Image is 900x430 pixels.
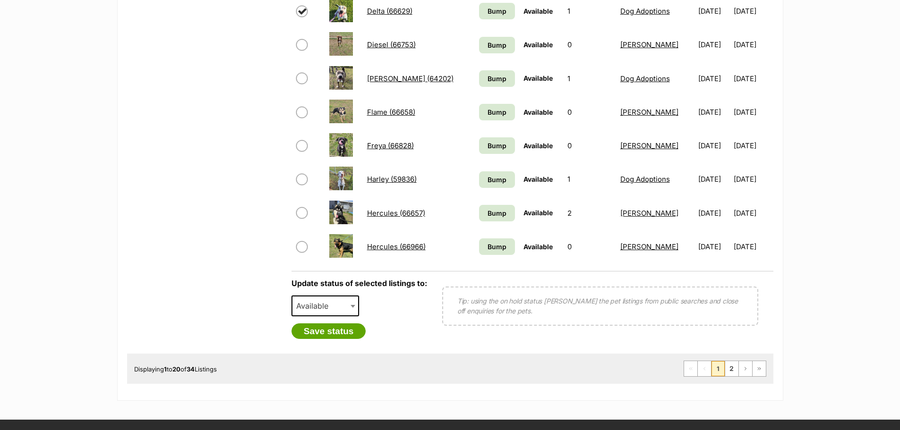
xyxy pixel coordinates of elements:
td: [DATE] [734,129,772,162]
td: [DATE] [694,197,733,229]
td: [DATE] [734,230,772,263]
span: Available [523,41,553,49]
a: Next page [739,361,752,376]
nav: Pagination [684,361,766,377]
strong: 34 [187,365,195,373]
a: Bump [479,37,515,53]
td: [DATE] [694,230,733,263]
td: [DATE] [694,163,733,195]
a: Freya (66828) [367,141,414,150]
a: Bump [479,3,515,19]
td: 0 [564,28,615,61]
span: Bump [488,141,506,151]
span: Previous page [698,361,711,376]
a: [PERSON_NAME] [620,141,678,150]
span: Bump [488,74,506,84]
td: 0 [564,230,615,263]
a: Diesel (66753) [367,40,416,49]
span: Available [523,209,553,217]
strong: 20 [172,365,180,373]
td: [DATE] [694,129,733,162]
a: Bump [479,171,515,188]
span: Available [523,7,553,15]
a: Dog Adoptions [620,175,670,184]
a: [PERSON_NAME] (64202) [367,74,454,83]
td: 0 [564,96,615,128]
a: Last page [753,361,766,376]
td: [DATE] [694,62,733,95]
a: Delta (66629) [367,7,412,16]
span: Available [523,74,553,82]
span: Available [523,108,553,116]
a: Dog Adoptions [620,74,670,83]
span: Bump [488,242,506,252]
a: Bump [479,70,515,87]
td: 2 [564,197,615,229]
span: Available [523,142,553,150]
span: Bump [488,175,506,185]
td: [DATE] [694,96,733,128]
span: Available [523,175,553,183]
span: Page 1 [711,361,725,376]
strong: 1 [164,365,167,373]
span: Bump [488,6,506,16]
span: Bump [488,40,506,50]
a: [PERSON_NAME] [620,108,678,117]
span: Bump [488,208,506,218]
a: [PERSON_NAME] [620,40,678,49]
a: Bump [479,238,515,255]
a: Dog Adoptions [620,7,670,16]
td: [DATE] [734,62,772,95]
td: [DATE] [734,163,772,195]
span: Available [523,243,553,251]
a: Hercules (66657) [367,209,425,218]
a: Bump [479,104,515,120]
button: Save status [291,323,366,339]
span: Available [291,295,360,316]
a: Bump [479,137,515,154]
a: Hercules (66966) [367,242,426,251]
td: [DATE] [734,28,772,61]
a: [PERSON_NAME] [620,242,678,251]
a: Flame (66658) [367,108,415,117]
td: [DATE] [734,96,772,128]
td: 1 [564,163,615,195]
a: [PERSON_NAME] [620,209,678,218]
label: Update status of selected listings to: [291,278,427,288]
span: First page [684,361,697,376]
span: Displaying to of Listings [134,365,217,373]
td: [DATE] [694,28,733,61]
td: 1 [564,62,615,95]
a: Bump [479,205,515,221]
a: Harley (59836) [367,175,417,184]
td: 0 [564,129,615,162]
p: Tip: using the on hold status [PERSON_NAME] the pet listings from public searches and close off e... [457,296,743,316]
td: [DATE] [734,197,772,229]
a: Page 2 [725,361,738,376]
span: Bump [488,107,506,117]
span: Available [292,299,338,312]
